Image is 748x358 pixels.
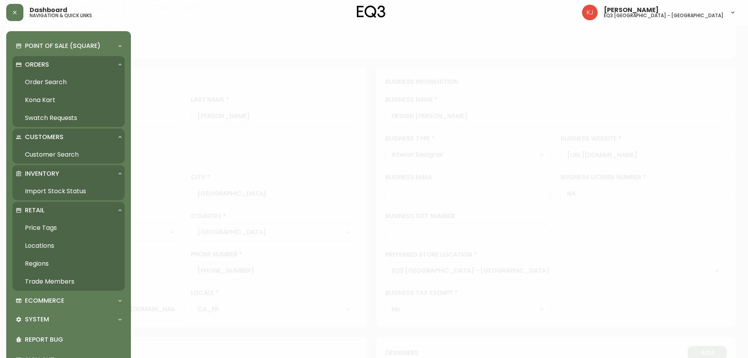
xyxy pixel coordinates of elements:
[25,169,59,178] p: Inventory
[12,165,125,182] div: Inventory
[12,146,125,164] a: Customer Search
[12,73,125,91] a: Order Search
[12,129,125,146] div: Customers
[582,5,598,20] img: 24a625d34e264d2520941288c4a55f8e
[604,7,659,13] span: [PERSON_NAME]
[12,109,125,127] a: Swatch Requests
[12,311,125,328] div: System
[357,5,386,18] img: logo
[25,42,101,50] p: Point of Sale (Square)
[30,13,92,18] h5: navigation & quick links
[12,330,125,350] div: Report Bug
[12,237,125,255] a: Locations
[12,292,125,309] div: Ecommerce
[12,219,125,237] a: Price Tags
[12,202,125,219] div: Retail
[12,182,125,200] a: Import Stock Status
[12,255,125,273] a: Regions
[604,13,723,18] h5: eq3 [GEOGRAPHIC_DATA] - [GEOGRAPHIC_DATA]
[12,37,125,55] div: Point of Sale (Square)
[25,296,64,305] p: Ecommerce
[25,206,44,215] p: Retail
[25,60,49,69] p: Orders
[25,335,122,344] p: Report Bug
[30,7,67,13] span: Dashboard
[12,273,125,291] a: Trade Members
[25,315,49,324] p: System
[12,91,125,109] a: Kona Kart
[12,56,125,73] div: Orders
[25,133,64,141] p: Customers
